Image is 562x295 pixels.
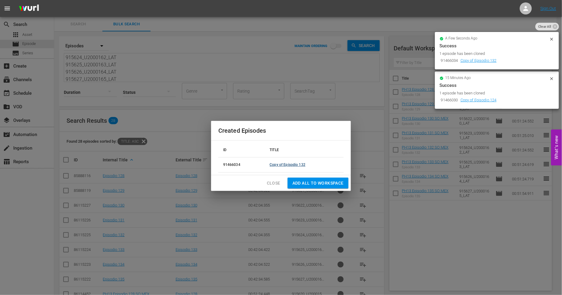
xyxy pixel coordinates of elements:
[270,163,306,167] a: Copy of Episodio 132
[440,51,548,57] div: 1 episode has been cloned
[218,143,265,157] th: ID
[292,179,344,187] span: Add all to Workspace
[461,58,497,63] a: Copy of Episodio 132
[440,42,554,49] div: Success
[440,82,554,89] div: Success
[267,179,280,187] span: Close
[440,96,459,104] td: 91466030
[218,157,265,172] td: 91466034
[440,57,459,65] td: 91466034
[288,178,348,189] button: Add all to Workspace
[551,130,562,166] button: Open Feedback Widget
[461,98,497,102] a: Copy of Episodio 124
[445,36,478,41] span: a few seconds ago
[535,23,554,30] span: Clear All
[445,76,471,81] span: 15 minutes ago
[541,6,556,11] a: Sign Out
[218,126,344,135] h2: Created Episodes
[262,178,285,189] button: Close
[14,2,43,16] img: ans4CAIJ8jUAAAAAAAAAAAAAAAAAAAAAAAAgQb4GAAAAAAAAAAAAAAAAAAAAAAAAJMjXAAAAAAAAAAAAAAAAAAAAAAAAgAT5G...
[4,5,11,12] span: menu
[440,90,548,96] div: 1 episode has been cloned
[265,143,344,157] th: TITLE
